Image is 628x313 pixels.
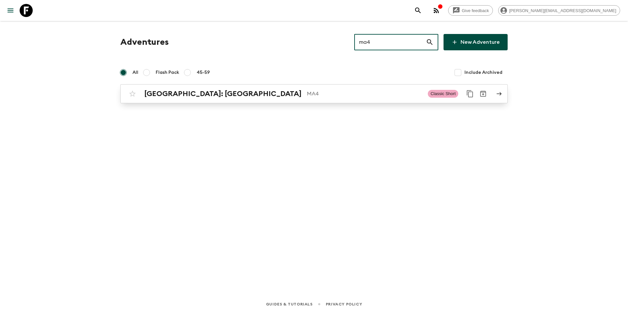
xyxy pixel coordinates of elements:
span: Include Archived [464,69,502,76]
span: 45-59 [197,69,210,76]
span: All [132,69,138,76]
div: [PERSON_NAME][EMAIL_ADDRESS][DOMAIN_NAME] [498,5,620,16]
input: e.g. AR1, Argentina [354,33,426,51]
button: Duplicate for 45-59 [463,87,477,100]
h2: [GEOGRAPHIC_DATA]: [GEOGRAPHIC_DATA] [144,90,302,98]
a: Guides & Tutorials [266,301,313,308]
a: [GEOGRAPHIC_DATA]: [GEOGRAPHIC_DATA]MA4Classic ShortDuplicate for 45-59Archive [120,84,508,103]
a: Privacy Policy [326,301,362,308]
span: Flash Pack [156,69,179,76]
button: menu [4,4,17,17]
p: MA4 [307,90,423,98]
a: Give feedback [448,5,493,16]
span: Classic Short [428,90,458,98]
button: Archive [477,87,490,100]
span: [PERSON_NAME][EMAIL_ADDRESS][DOMAIN_NAME] [506,8,620,13]
h1: Adventures [120,36,169,49]
a: New Adventure [444,34,508,50]
span: Give feedback [458,8,493,13]
button: search adventures [411,4,425,17]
